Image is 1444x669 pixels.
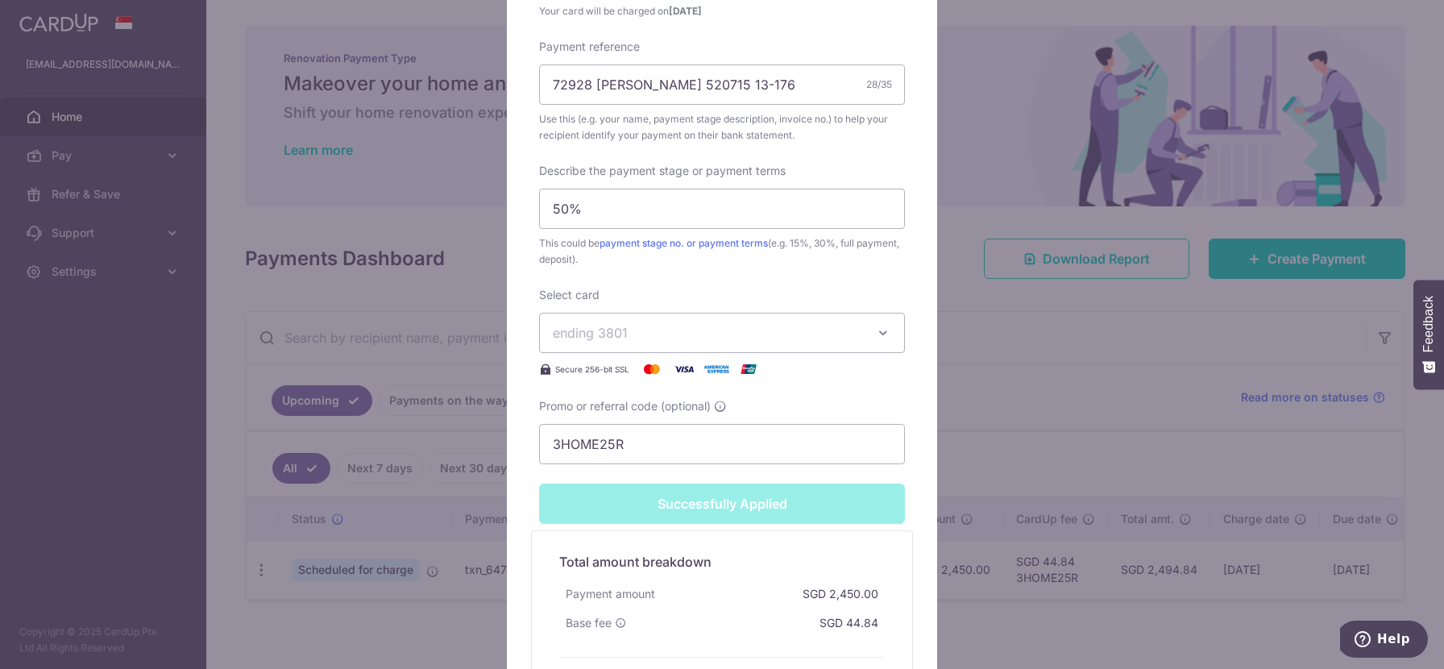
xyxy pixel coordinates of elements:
[539,39,640,55] label: Payment reference
[669,5,702,17] span: [DATE]
[796,580,885,609] div: SGD 2,450.00
[553,325,628,341] span: ending 3801
[1421,296,1436,352] span: Feedback
[866,77,892,93] div: 28/35
[700,359,732,379] img: American Express
[539,3,905,19] span: Your card will be charged on
[668,359,700,379] img: Visa
[600,237,768,249] a: payment stage no. or payment terms
[539,163,786,179] label: Describe the payment stage or payment terms
[1340,621,1428,661] iframe: Opens a widget where you can find more information
[539,111,905,143] span: Use this (e.g. your name, payment stage description, invoice no.) to help your recipient identify...
[732,359,765,379] img: UnionPay
[559,552,885,571] h5: Total amount breakdown
[539,287,600,303] label: Select card
[559,580,662,609] div: Payment amount
[539,313,905,353] button: ending 3801
[636,359,668,379] img: Mastercard
[566,615,612,631] span: Base fee
[555,363,629,376] span: Secure 256-bit SSL
[813,609,885,638] div: SGD 44.84
[539,235,905,268] span: This could be (e.g. 15%, 30%, full payment, deposit).
[1413,280,1444,389] button: Feedback - Show survey
[539,398,711,414] span: Promo or referral code (optional)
